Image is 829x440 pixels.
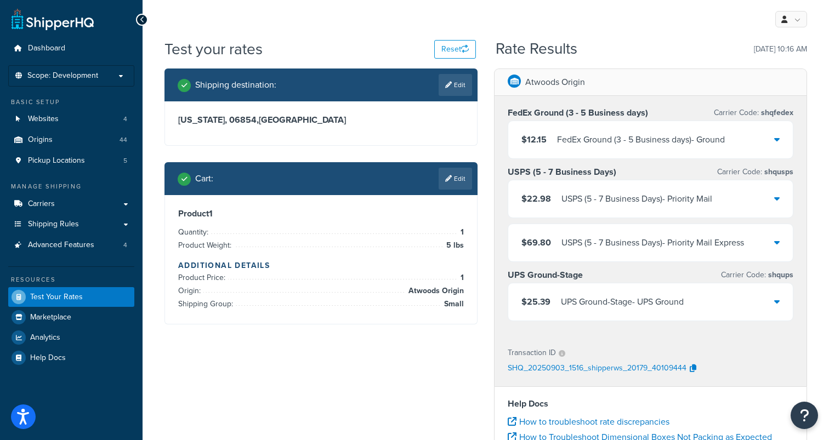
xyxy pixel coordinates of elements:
[561,235,744,250] div: USPS (5 - 7 Business Days) - Priority Mail Express
[791,402,818,429] button: Open Resource Center
[8,328,134,347] a: Analytics
[508,361,686,377] p: SHQ_20250903_1516_shipperws_20179_40109444
[8,348,134,368] a: Help Docs
[8,109,134,129] li: Websites
[458,226,464,239] span: 1
[27,71,98,81] span: Scope: Development
[195,80,276,90] h2: Shipping destination :
[766,269,793,281] span: shqups
[8,151,134,171] a: Pickup Locations5
[521,133,547,146] span: $12.15
[28,44,65,53] span: Dashboard
[123,115,127,124] span: 4
[178,208,464,219] h3: Product 1
[434,40,476,59] button: Reset
[8,235,134,255] a: Advanced Features4
[123,156,127,165] span: 5
[30,293,83,302] span: Test Your Rates
[195,174,213,184] h2: Cart :
[444,239,464,252] span: 5 lbs
[439,168,472,190] a: Edit
[8,307,134,327] a: Marketplace
[714,105,793,121] p: Carrier Code:
[120,135,127,145] span: 44
[759,107,793,118] span: shqfedex
[561,191,712,207] div: USPS (5 - 7 Business Days) - Priority Mail
[717,164,793,180] p: Carrier Code:
[178,260,464,271] h4: Additional Details
[30,313,71,322] span: Marketplace
[561,294,684,310] div: UPS Ground-Stage - UPS Ground
[762,166,793,178] span: shqusps
[28,156,85,165] span: Pickup Locations
[178,272,228,283] span: Product Price:
[28,220,79,229] span: Shipping Rules
[8,214,134,235] a: Shipping Rules
[441,298,464,311] span: Small
[508,415,669,428] a: How to troubleshoot rate discrepancies
[8,130,134,150] a: Origins44
[508,167,616,178] h3: USPS (5 - 7 Business Days)
[8,182,134,191] div: Manage Shipping
[164,38,263,60] h1: Test your rates
[508,107,648,118] h3: FedEx Ground (3 - 5 Business days)
[178,239,234,251] span: Product Weight:
[28,199,55,209] span: Carriers
[8,287,134,307] a: Test Your Rates
[721,267,793,283] p: Carrier Code:
[178,115,464,125] h3: [US_STATE], 06854 , [GEOGRAPHIC_DATA]
[439,74,472,96] a: Edit
[521,192,551,205] span: $22.98
[8,38,134,59] a: Dashboard
[8,130,134,150] li: Origins
[458,271,464,284] span: 1
[178,226,211,238] span: Quantity:
[8,275,134,284] div: Resources
[30,333,60,342] span: Analytics
[508,397,793,410] h4: Help Docs
[754,42,807,57] p: [DATE] 10:16 AM
[557,132,725,147] div: FedEx Ground (3 - 5 Business days) - Ground
[8,235,134,255] li: Advanced Features
[28,115,59,124] span: Websites
[8,194,134,214] a: Carriers
[508,270,583,281] h3: UPS Ground-Stage
[178,298,236,310] span: Shipping Group:
[521,295,550,308] span: $25.39
[508,345,556,361] p: Transaction ID
[8,98,134,107] div: Basic Setup
[496,41,577,58] h2: Rate Results
[28,135,53,145] span: Origins
[178,285,203,296] span: Origin:
[28,241,94,250] span: Advanced Features
[8,151,134,171] li: Pickup Locations
[123,241,127,250] span: 4
[525,75,585,90] p: Atwoods Origin
[8,109,134,129] a: Websites4
[406,284,464,298] span: Atwoods Origin
[521,236,551,249] span: $69.80
[30,353,66,363] span: Help Docs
